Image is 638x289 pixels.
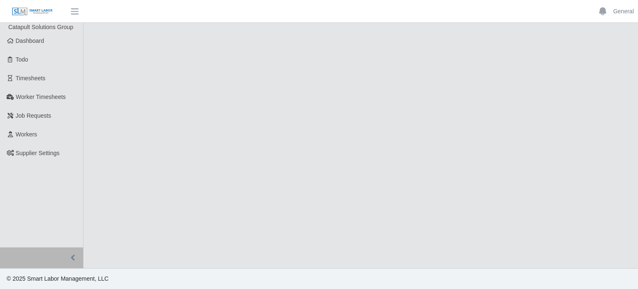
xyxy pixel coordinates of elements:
span: Dashboard [16,37,44,44]
span: Timesheets [16,75,46,82]
span: Worker Timesheets [16,94,66,100]
span: Todo [16,56,28,63]
img: SLM Logo [12,7,53,16]
span: Job Requests [16,112,52,119]
a: General [613,7,634,16]
span: Catapult Solutions Group [8,24,73,30]
span: © 2025 Smart Labor Management, LLC [7,275,108,282]
span: Supplier Settings [16,150,60,156]
span: Workers [16,131,37,138]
